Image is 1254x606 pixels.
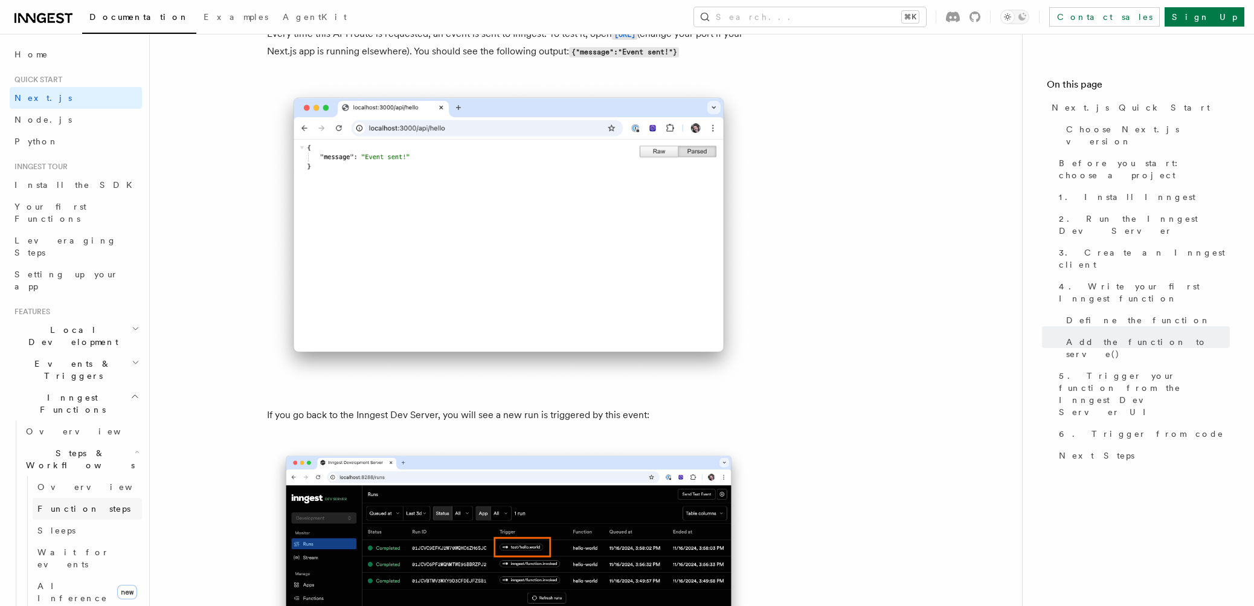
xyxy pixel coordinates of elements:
a: Documentation [82,4,196,34]
p: Every time this API route is requested, an event is sent to Inngest. To test it, open (change you... [267,25,750,60]
button: Steps & Workflows [21,442,142,476]
a: Next Steps [1054,445,1230,466]
h4: On this page [1047,77,1230,97]
span: Local Development [10,324,132,348]
span: Steps & Workflows [21,447,135,471]
span: Features [10,307,50,317]
span: Before you start: choose a project [1059,157,1230,181]
span: Python [14,137,59,146]
a: Overview [33,476,142,498]
span: Wait for events [37,547,109,569]
a: Setting up your app [10,263,142,297]
span: Install the SDK [14,180,140,190]
a: Leveraging Steps [10,230,142,263]
span: Next.js Quick Start [1052,102,1210,114]
span: 4. Write your first Inngest function [1059,280,1230,305]
button: Local Development [10,319,142,353]
span: Events & Triggers [10,358,132,382]
span: AI Inference [37,581,108,603]
code: {"message":"Event sent!"} [569,47,679,57]
a: Overview [21,421,142,442]
a: Node.js [10,109,142,131]
code: [URL] [612,30,637,40]
span: Examples [204,12,268,22]
span: Documentation [89,12,189,22]
span: Setting up your app [14,269,118,291]
button: Toggle dark mode [1000,10,1029,24]
a: Define the function [1061,309,1230,331]
a: 6. Trigger from code [1054,423,1230,445]
span: new [117,585,137,599]
a: Contact sales [1049,7,1160,27]
span: Quick start [10,75,62,85]
button: Search...⌘K [694,7,926,27]
span: Add the function to serve() [1066,336,1230,360]
a: Next.js [10,87,142,109]
a: 1. Install Inngest [1054,186,1230,208]
span: Leveraging Steps [14,236,117,257]
button: Events & Triggers [10,353,142,387]
span: 2. Run the Inngest Dev Server [1059,213,1230,237]
kbd: ⌘K [902,11,919,23]
span: 1. Install Inngest [1059,191,1195,203]
a: Add the function to serve() [1061,331,1230,365]
a: Wait for events [33,541,142,575]
span: 6. Trigger from code [1059,428,1224,440]
span: Choose Next.js version [1066,123,1230,147]
a: 2. Run the Inngest Dev Server [1054,208,1230,242]
span: Inngest tour [10,162,68,172]
span: Sleeps [37,526,76,535]
span: Next Steps [1059,450,1134,462]
a: Home [10,44,142,65]
button: Inngest Functions [10,387,142,421]
a: Python [10,131,142,152]
span: Define the function [1066,314,1211,326]
span: Next.js [14,93,72,103]
a: AgentKit [275,4,354,33]
a: Next.js Quick Start [1047,97,1230,118]
span: Inngest Functions [10,392,130,416]
a: 4. Write your first Inngest function [1054,276,1230,309]
a: Before you start: choose a project [1054,152,1230,186]
a: Function steps [33,498,142,520]
p: If you go back to the Inngest Dev Server, you will see a new run is triggered by this event: [267,407,750,424]
img: Web browser showing the JSON response of the /api/hello endpoint [267,80,750,387]
span: Overview [37,482,162,492]
a: [URL] [612,28,637,39]
span: AgentKit [283,12,347,22]
a: Install the SDK [10,174,142,196]
a: 5. Trigger your function from the Inngest Dev Server UI [1054,365,1230,423]
a: Choose Next.js version [1061,118,1230,152]
a: Examples [196,4,275,33]
span: Home [14,48,48,60]
span: Function steps [37,504,130,514]
a: Your first Functions [10,196,142,230]
span: 5. Trigger your function from the Inngest Dev Server UI [1059,370,1230,418]
span: Node.js [14,115,72,124]
span: 3. Create an Inngest client [1059,247,1230,271]
a: Sign Up [1165,7,1244,27]
a: Sleeps [33,520,142,541]
a: 3. Create an Inngest client [1054,242,1230,276]
span: Your first Functions [14,202,86,224]
span: Overview [26,427,150,436]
